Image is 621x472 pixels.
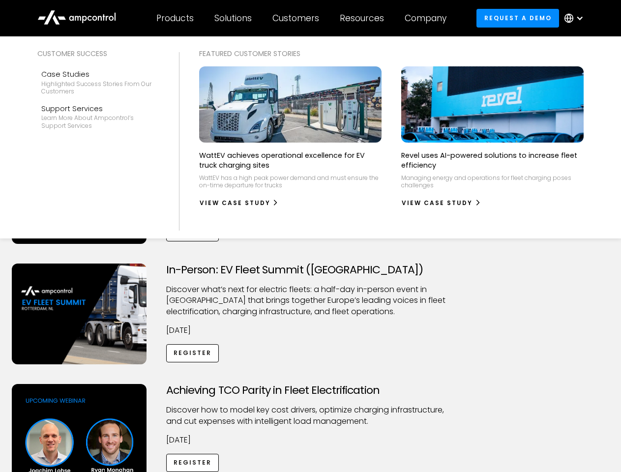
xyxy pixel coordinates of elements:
[166,435,455,445] p: [DATE]
[41,114,155,129] div: Learn more about Ampcontrol’s support services
[214,13,252,24] div: Solutions
[402,199,473,207] div: View Case Study
[37,48,159,59] div: Customer success
[200,199,270,207] div: View Case Study
[401,195,481,211] a: View Case Study
[41,69,155,80] div: Case Studies
[401,174,584,189] p: Managing energy and operations for fleet charging poses challenges
[340,13,384,24] div: Resources
[37,65,159,99] a: Case StudiesHighlighted success stories From Our Customers
[166,284,455,317] p: ​Discover what’s next for electric fleets: a half-day in-person event in [GEOGRAPHIC_DATA] that b...
[166,405,455,427] p: Discover how to model key cost drivers, optimize charging infrastructure, and cut expenses with i...
[156,13,194,24] div: Products
[166,325,455,336] p: [DATE]
[272,13,319,24] div: Customers
[199,174,382,189] p: WattEV has a high peak power demand and must ensure the on-time departure for trucks
[166,344,219,362] a: Register
[166,384,455,397] h3: Achieving TCO Parity in Fleet Electrification
[166,454,219,472] a: Register
[199,48,584,59] div: Featured Customer Stories
[41,103,155,114] div: Support Services
[405,13,446,24] div: Company
[199,150,382,170] p: WattEV achieves operational excellence for EV truck charging sites
[476,9,559,27] a: Request a demo
[41,80,155,95] div: Highlighted success stories From Our Customers
[199,195,279,211] a: View Case Study
[37,99,159,134] a: Support ServicesLearn more about Ampcontrol’s support services
[401,150,584,170] p: Revel uses AI-powered solutions to increase fleet efficiency
[166,264,455,276] h3: In-Person: EV Fleet Summit ([GEOGRAPHIC_DATA])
